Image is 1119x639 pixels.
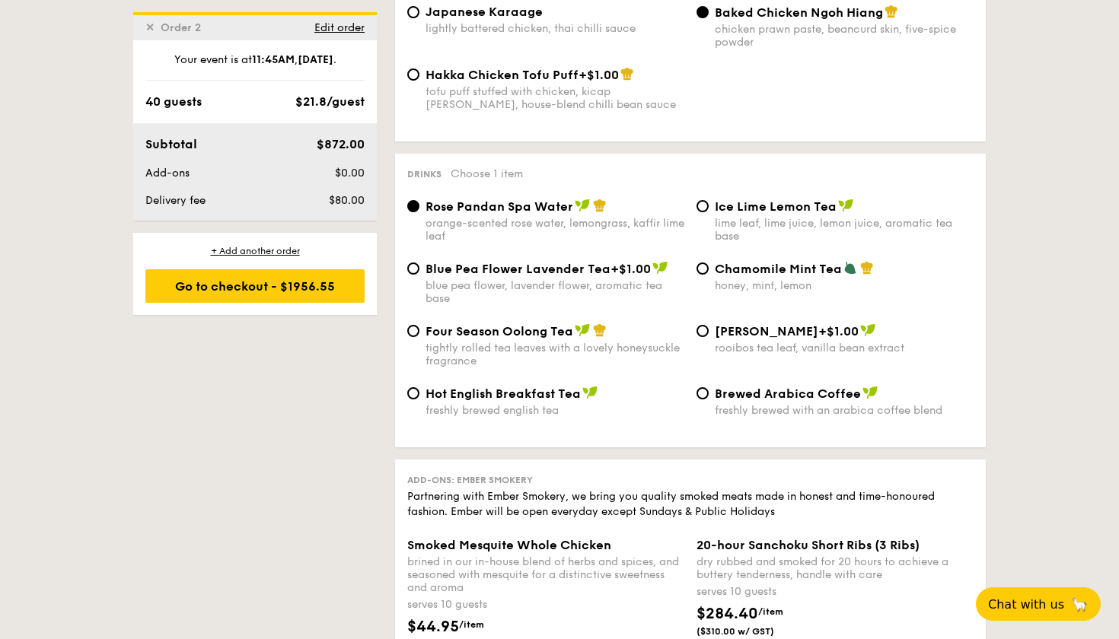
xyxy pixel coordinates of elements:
input: [PERSON_NAME]+$1.00rooibos tea leaf, vanilla bean extract [697,325,709,337]
img: icon-vegan.f8ff3823.svg [862,386,878,399]
span: ($310.00 w/ GST) [697,625,800,637]
div: rooibos tea leaf, vanilla bean extract [715,342,974,354]
span: +$1.00 [611,262,651,276]
div: tightly rolled tea leaves with a lovely honeysuckle fragrance [426,342,684,367]
span: Brewed Arabica Coffee [715,386,861,401]
input: Japanese Karaagelightly battered chicken, thai chilli sauce [407,6,419,18]
input: Ice Lime Lemon Tealime leaf, lime juice, lemon juice, aromatic tea base [697,200,709,212]
div: brined in our in-house blend of herbs and spices, and seasoned with mesquite for a distinctive sw... [407,555,684,594]
input: Baked Chicken Ngoh Hiangchicken prawn paste, beancurd skin, five-spice powder [697,6,709,18]
img: icon-chef-hat.a58ddaea.svg [885,5,898,18]
span: Chamomile Mint Tea [715,262,842,276]
span: $284.40 [697,605,758,623]
strong: [DATE] [298,53,333,66]
span: Rose Pandan Spa Water [426,199,573,214]
span: Baked Chicken Ngoh Hiang [715,5,883,20]
img: icon-vegan.f8ff3823.svg [582,386,598,399]
button: Chat with us🦙 [976,587,1101,621]
img: icon-vegetarian.fe4039eb.svg [843,261,857,275]
div: Partnering with Ember Smokery, we bring you quality smoked meats made in honest and time-honoured... [407,489,974,520]
div: serves 10 guests [407,597,684,612]
span: /item [758,606,783,617]
img: icon-chef-hat.a58ddaea.svg [620,67,634,81]
div: honey, mint, lemon [715,279,974,292]
div: 40 guests [145,93,202,111]
img: icon-vegan.f8ff3823.svg [575,323,590,337]
span: Drinks [407,169,442,180]
span: Order 2 [155,21,207,34]
span: Add-ons [145,167,190,180]
span: +$1.00 [579,68,619,82]
span: /item [459,619,484,630]
span: $80.00 [329,194,365,207]
input: Brewed Arabica Coffeefreshly brewed with an arabica coffee blend [697,387,709,399]
img: icon-vegan.f8ff3823.svg [860,323,875,337]
img: icon-chef-hat.a58ddaea.svg [593,199,607,212]
input: Hakka Chicken Tofu Puff+$1.00tofu puff stuffed with chicken, kicap [PERSON_NAME], house-blend chi... [407,68,419,81]
img: icon-vegan.f8ff3823.svg [575,199,590,212]
div: lime leaf, lime juice, lemon juice, aromatic tea base [715,217,974,243]
div: orange-scented rose water, lemongrass, kaffir lime leaf [426,217,684,243]
span: Hakka Chicken Tofu Puff [426,68,579,82]
span: Four Season Oolong Tea [426,324,573,339]
img: icon-vegan.f8ff3823.svg [652,261,668,275]
span: ✕ [145,21,155,34]
div: lightly battered chicken, thai chilli sauce [426,22,684,35]
span: Choose 1 item [451,167,523,180]
span: Delivery fee [145,194,206,207]
span: $0.00 [335,167,365,180]
span: Add-ons: Ember Smokery [407,475,533,485]
strong: 11:45AM [252,53,295,66]
span: [PERSON_NAME] [715,324,818,339]
div: freshly brewed with an arabica coffee blend [715,404,974,417]
span: +$1.00 [818,324,859,339]
div: chicken prawn paste, beancurd skin, five-spice powder [715,23,974,49]
img: icon-chef-hat.a58ddaea.svg [593,323,607,337]
span: Edit order [314,21,365,34]
div: blue pea flower, lavender flower, aromatic tea base [426,279,684,305]
span: $872.00 [317,137,365,151]
input: Four Season Oolong Teatightly rolled tea leaves with a lovely honeysuckle fragrance [407,325,419,337]
input: Hot English Breakfast Teafreshly brewed english tea [407,387,419,399]
span: $44.95 [407,618,459,636]
input: Rose Pandan Spa Waterorange-scented rose water, lemongrass, kaffir lime leaf [407,200,419,212]
div: dry rubbed and smoked for 20 hours to achieve a buttery tenderness, handle with care [697,555,974,581]
div: Go to checkout - $1956.55 [145,269,365,303]
div: $21.8/guest [295,93,365,111]
span: Subtotal [145,137,197,151]
div: tofu puff stuffed with chicken, kicap [PERSON_NAME], house-blend chilli bean sauce [426,85,684,111]
div: freshly brewed english tea [426,404,684,417]
span: 20-hour Sanchoku Short Ribs (3 Ribs) [697,538,920,552]
span: Japanese Karaage [426,5,543,19]
span: Ice Lime Lemon Tea [715,199,837,214]
input: Blue Pea Flower Lavender Tea+$1.00blue pea flower, lavender flower, aromatic tea base [407,262,419,275]
input: Chamomile Mint Teahoney, mint, lemon [697,262,709,275]
img: icon-chef-hat.a58ddaea.svg [860,261,874,275]
div: Your event is at , . [145,52,365,81]
div: + Add another order [145,245,365,257]
span: Chat with us [988,597,1064,612]
span: Smoked Mesquite Whole Chicken [407,538,611,552]
img: icon-vegan.f8ff3823.svg [838,199,853,212]
span: Hot English Breakfast Tea [426,386,581,401]
span: Blue Pea Flower Lavender Tea [426,262,611,276]
div: serves 10 guests [697,584,974,599]
span: 🦙 [1070,596,1089,613]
